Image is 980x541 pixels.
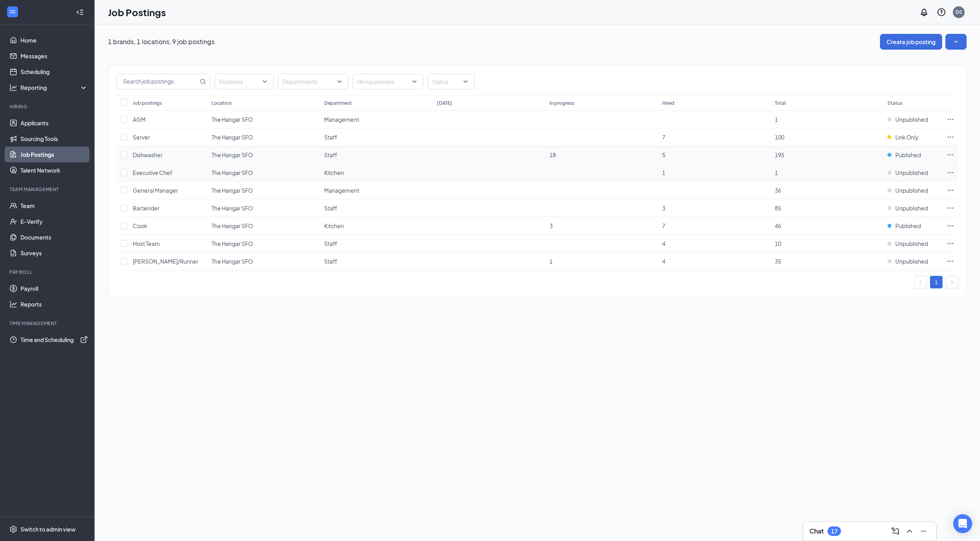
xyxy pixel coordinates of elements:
[809,527,824,535] h3: Chat
[320,146,433,164] td: Staff
[20,131,88,147] a: Sourcing Tools
[9,84,17,91] svg: Analysis
[133,187,178,194] span: General Manager
[937,7,946,17] svg: QuestionInfo
[212,187,253,194] span: The Hangar SFO
[947,204,954,212] svg: Ellipses
[320,217,433,235] td: Kitchen
[212,240,253,247] span: The Hangar SFO
[108,6,166,19] h1: Job Postings
[324,134,337,141] span: Staff
[947,186,954,194] svg: Ellipses
[775,116,778,123] span: 1
[918,280,923,284] span: left
[662,222,665,229] span: 7
[775,134,784,141] span: 100
[324,187,359,194] span: Management
[662,205,665,212] span: 3
[946,276,958,288] button: right
[919,526,928,536] svg: Minimize
[212,100,232,106] div: Location
[775,240,781,247] span: 10
[880,34,942,50] button: Create job posting
[947,222,954,230] svg: Ellipses
[775,169,778,176] span: 1
[133,258,199,265] span: [PERSON_NAME]/Runner
[905,526,914,536] svg: ChevronUp
[9,103,86,110] div: Hiring
[891,526,900,536] svg: ComposeMessage
[320,199,433,217] td: Staff
[946,276,958,288] li: Next Page
[320,253,433,270] td: Staff
[895,133,919,141] span: Link Only
[208,253,320,270] td: The Hangar SFO
[433,95,546,111] th: [DATE]
[914,276,927,288] li: Previous Page
[662,258,665,265] span: 4
[208,128,320,146] td: The Hangar SFO
[895,222,921,230] span: Published
[208,111,320,128] td: The Hangar SFO
[895,186,928,194] span: Unpublished
[775,187,781,194] span: 36
[930,276,942,288] a: 1
[20,198,88,214] a: Team
[324,258,337,265] span: Staff
[895,204,928,212] span: Unpublished
[953,514,972,533] div: Open Intercom Messenger
[212,222,253,229] span: The Hangar SFO
[20,48,88,64] a: Messages
[662,151,665,158] span: 5
[895,169,928,177] span: Unpublished
[549,151,556,158] span: 18
[947,133,954,141] svg: Ellipses
[20,64,88,80] a: Scheduling
[208,199,320,217] td: The Hangar SFO
[324,240,337,247] span: Staff
[947,257,954,265] svg: Ellipses
[947,115,954,123] svg: Ellipses
[320,235,433,253] td: Staff
[208,235,320,253] td: The Hangar SFO
[200,78,206,85] svg: MagnifyingGlass
[133,100,162,106] div: Job postings
[324,100,352,106] div: Department
[320,182,433,199] td: Management
[133,240,160,247] span: Host Team
[133,134,150,141] span: Server
[914,276,927,288] button: left
[947,169,954,177] svg: Ellipses
[9,8,17,16] svg: WorkstreamLogo
[20,32,88,48] a: Home
[771,95,883,111] th: Total
[20,332,88,348] a: Time and SchedulingExternalLink
[212,205,253,212] span: The Hangar SFO
[9,525,17,533] svg: Settings
[133,222,147,229] span: Cook
[662,134,665,141] span: 7
[917,525,930,537] button: Minimize
[775,151,784,158] span: 195
[662,169,665,176] span: 1
[324,222,344,229] span: Kitchen
[117,74,198,89] input: Search job postings
[208,182,320,199] td: The Hangar SFO
[956,9,962,15] div: DS
[133,151,163,158] span: Dishwasher
[895,151,921,159] span: Published
[9,269,86,275] div: Payroll
[549,222,553,229] span: 3
[9,320,86,327] div: TIME MANAGEMENT
[895,257,928,265] span: Unpublished
[889,525,902,537] button: ComposeMessage
[133,205,160,212] span: Bartender
[76,8,84,16] svg: Collapse
[546,95,658,111] th: In progress
[831,528,837,535] div: 17
[212,134,253,141] span: The Hangar SFO
[20,525,76,533] div: Switch to admin view
[662,240,665,247] span: 4
[133,169,173,176] span: Executive Chef
[20,296,88,312] a: Reports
